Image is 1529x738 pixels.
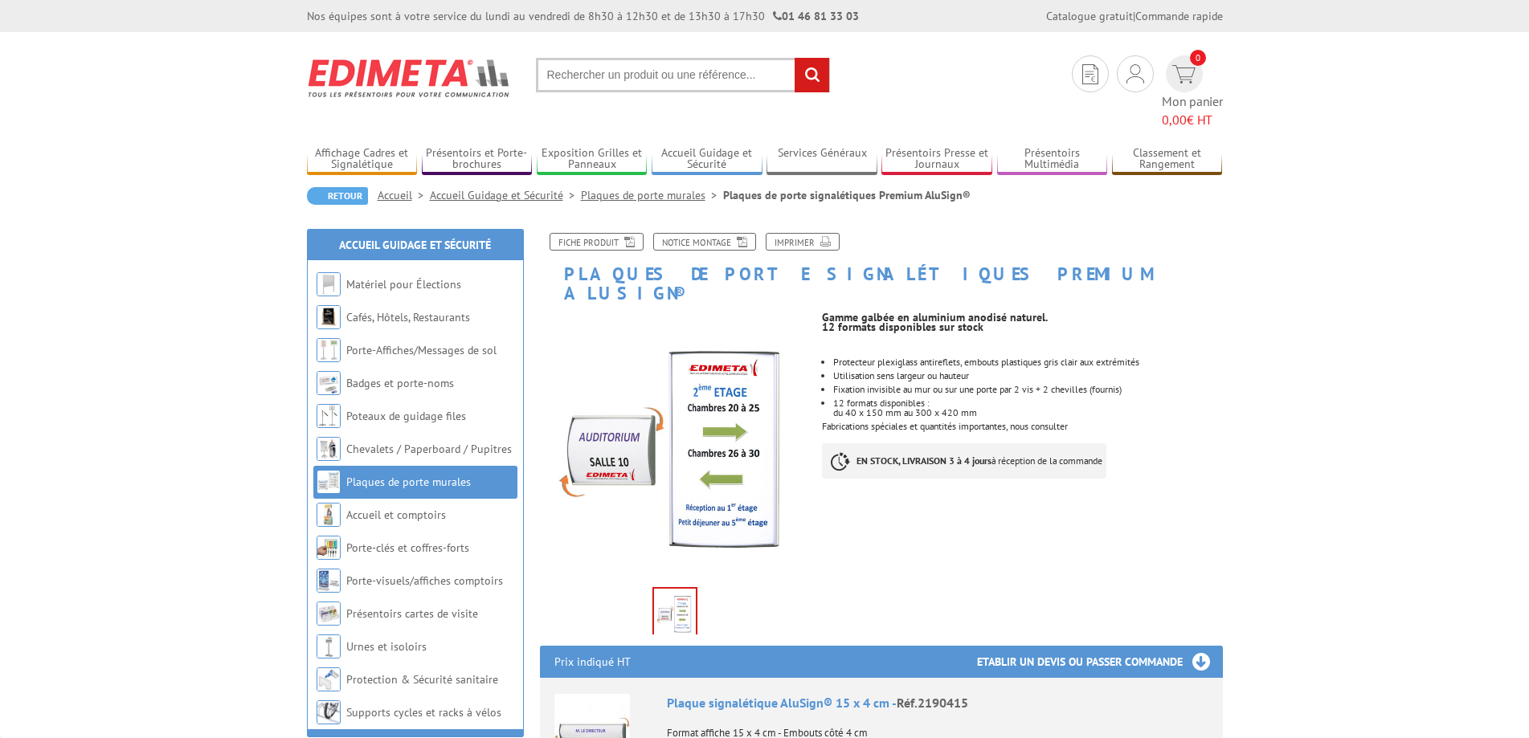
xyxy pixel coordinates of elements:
[317,601,341,626] img: Présentoirs cartes de visite
[1172,65,1196,84] img: devis rapide
[773,9,859,23] strong: 01 46 81 33 03
[346,639,427,654] a: Urnes et isoloirs
[346,705,501,720] a: Supports cycles et racks à vélos
[346,672,498,687] a: Protection & Sécurité sanitaire
[653,233,756,251] a: Notice Montage
[346,343,497,357] a: Porte-Affiches/Messages de sol
[833,398,1222,408] p: 12 formats disponibles :
[346,310,470,324] a: Cafés, Hôtels, Restaurants
[317,667,341,691] img: Protection & Sécurité sanitaire
[856,455,991,467] strong: EN STOCK, LIVRAISON 3 à 4 jours
[1190,50,1206,66] span: 0
[307,8,859,24] div: Nos équipes sont à votre service du lundi au vendredi de 8h30 à 12h30 et de 13h30 à 17h30
[317,569,341,593] img: Porte-visuels/affiches comptoirs
[1082,64,1098,84] img: devis rapide
[346,573,503,588] a: Porte-visuels/affiches comptoirs
[897,695,968,711] span: Réf.2190415
[317,700,341,724] img: Supports cycles et racks à vélos
[317,404,341,428] img: Poteaux de guidage files
[536,58,830,92] input: Rechercher un produit ou une référence...
[317,536,341,560] img: Porte-clés et coffres-forts
[833,385,1222,394] li: Fixation invisible au mur ou sur une porte par 2 vis + 2 chevilles (fournis)
[766,233,840,251] a: Imprimer
[833,371,1222,381] li: Utilisation sens largeur ou hauteur
[723,187,971,203] li: Plaques de porte signalétiques Premium AluSign®
[654,589,696,638] img: plaques_de_porte_2190415_1.jpg
[1126,64,1144,84] img: devis rapide
[540,311,811,581] img: plaques_de_porte_2190415_1.jpg
[795,58,829,92] input: rechercher
[1162,111,1223,129] span: € HT
[346,442,512,456] a: Chevalets / Paperboard / Pupitres
[528,233,1235,303] h1: Plaques de porte signalétiques Premium AluSign®
[346,606,478,621] a: Présentoirs cartes de visite
[1162,92,1223,129] span: Mon panier
[833,357,1222,367] li: Protecteur plexiglass antireflets, embouts plastiques gris clair aux extrémités
[1162,55,1223,129] a: devis rapide 0 Mon panier 0,00€ HT
[317,503,341,527] img: Accueil et comptoirs
[430,188,581,202] a: Accueil Guidage et Sécurité
[307,187,368,205] a: Retour
[346,277,461,292] a: Matériel pour Élections
[833,408,1222,418] p: du 40 x 150 mm au 300 x 420 mm
[1046,8,1223,24] div: |
[317,272,341,296] img: Matériel pour Élections
[1112,146,1223,173] a: Classement et Rangement
[997,146,1108,173] a: Présentoirs Multimédia
[317,470,341,494] img: Plaques de porte murales
[346,508,446,522] a: Accueil et comptoirs
[581,188,723,202] a: Plaques de porte murales
[1162,112,1187,128] span: 0,00
[1046,9,1133,23] a: Catalogue gratuit
[317,634,341,658] img: Urnes et isoloirs
[822,443,1106,479] p: à réception de la commande
[307,146,418,173] a: Affichage Cadres et Signalétique
[346,475,471,489] a: Plaques de porte murales
[1135,9,1223,23] a: Commande rapide
[317,338,341,362] img: Porte-Affiches/Messages de sol
[767,146,877,173] a: Services Généraux
[346,376,454,390] a: Badges et porte-noms
[346,540,469,555] a: Porte-clés et coffres-forts
[346,409,466,423] a: Poteaux de guidage files
[317,305,341,329] img: Cafés, Hôtels, Restaurants
[422,146,533,173] a: Présentoirs et Porte-brochures
[317,371,341,395] img: Badges et porte-noms
[822,422,1222,431] p: Fabrications spéciales et quantités importantes, nous consulter
[667,694,1208,712] div: Plaque signalétique AluSign® 15 x 4 cm -
[652,146,762,173] a: Accueil Guidage et Sécurité
[307,48,512,108] img: Edimeta
[550,233,644,251] a: Fiche produit
[317,437,341,461] img: Chevalets / Paperboard / Pupitres
[339,238,491,252] a: Accueil Guidage et Sécurité
[881,146,992,173] a: Présentoirs Presse et Journaux
[822,312,1222,322] p: Gamme galbée en aluminium anodisé naturel.
[378,188,430,202] a: Accueil
[537,146,648,173] a: Exposition Grilles et Panneaux
[977,646,1223,678] h3: Etablir un devis ou passer commande
[822,322,1222,332] p: 12 formats disponibles sur stock
[554,646,631,678] p: Prix indiqué HT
